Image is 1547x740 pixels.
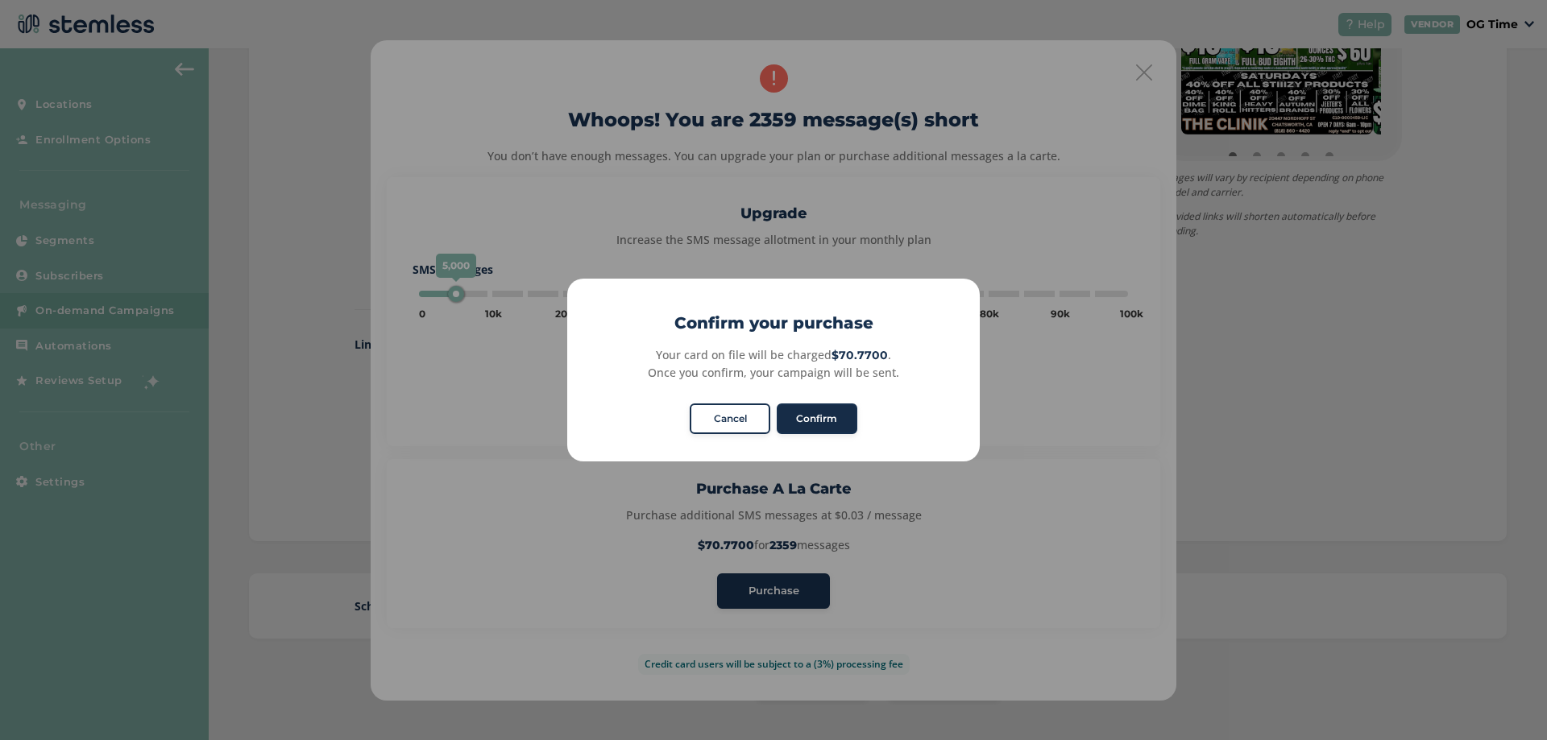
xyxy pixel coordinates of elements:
button: Cancel [690,403,770,434]
h2: Confirm your purchase [567,311,980,335]
iframe: Chat Widget [1466,663,1547,740]
strong: $70.7700 [832,348,888,362]
div: Your card on file will be charged . Once you confirm, your campaign will be sent. [585,346,961,381]
button: Confirm [777,403,857,434]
